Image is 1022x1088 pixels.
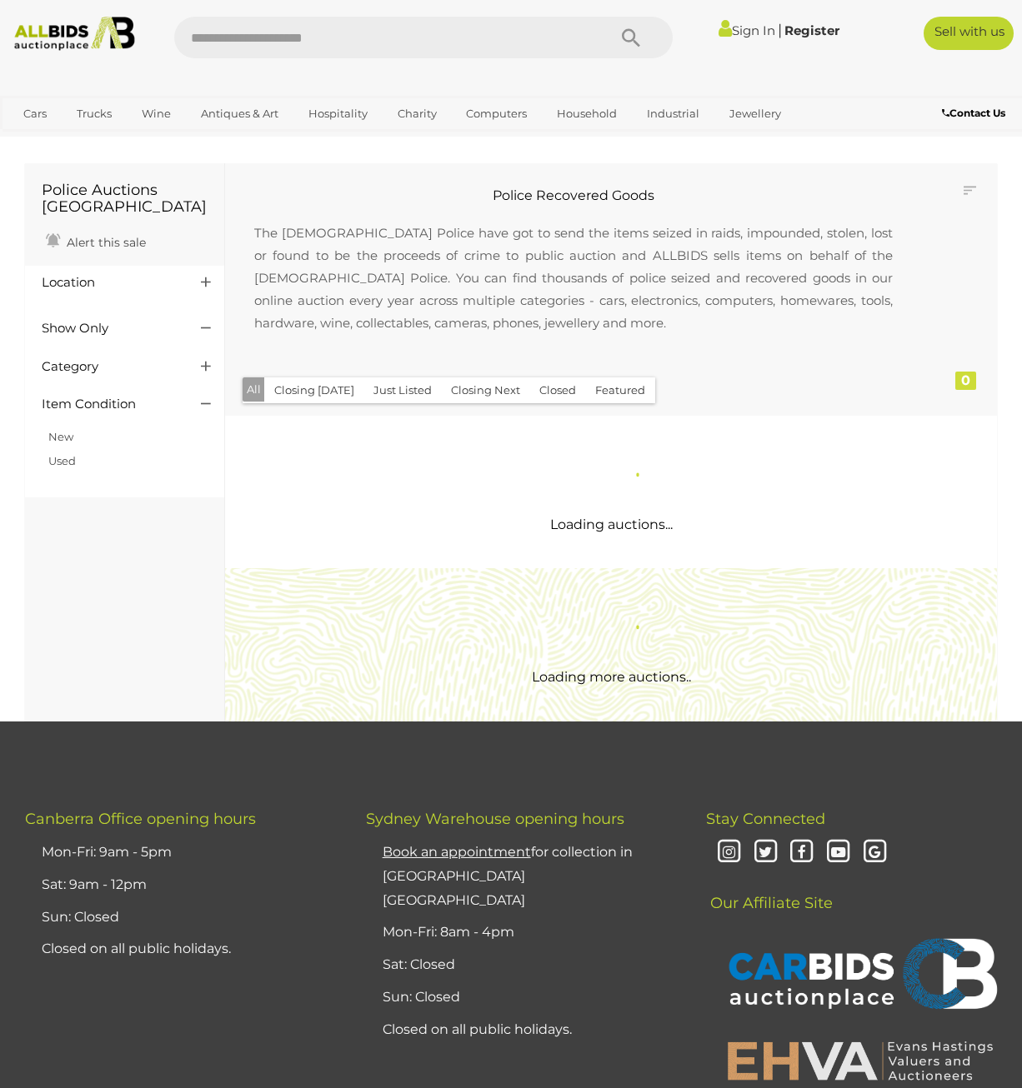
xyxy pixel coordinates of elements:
[719,921,1002,1031] img: CARBIDS Auctionplace
[529,377,586,403] button: Closed
[42,182,208,216] h1: Police Auctions [GEOGRAPHIC_DATA]
[190,100,289,127] a: Antiques & Art
[751,838,780,867] i: Twitter
[714,838,744,867] i: Instagram
[942,104,1009,122] a: Contact Us
[383,844,633,908] a: Book an appointmentfor collection in [GEOGRAPHIC_DATA] [GEOGRAPHIC_DATA]
[387,100,448,127] a: Charity
[42,397,176,412] h4: Item Condition
[378,916,665,949] li: Mon-Fri: 8am - 4pm
[74,127,130,155] a: Sports
[546,100,628,127] a: Household
[636,100,710,127] a: Industrial
[42,360,176,374] h4: Category
[441,377,530,403] button: Closing Next
[955,372,976,390] div: 0
[8,17,142,51] img: Allbids.com.au
[378,981,665,1014] li: Sun: Closed
[25,810,256,828] span: Canberra Office opening hours
[532,669,691,685] span: Loading more auctions..
[383,844,531,860] u: Book an appointment
[706,810,825,828] span: Stay Connected
[42,322,176,336] h4: Show Only
[13,100,58,127] a: Cars
[42,228,150,253] a: Alert this sale
[298,100,378,127] a: Hospitality
[243,377,265,402] button: All
[706,869,833,912] span: Our Affiliate Site
[860,838,889,867] i: Google
[38,933,324,966] li: Closed on all public holidays.
[38,869,324,901] li: Sat: 9am - 12pm
[42,276,176,290] h4: Location
[38,836,324,869] li: Mon-Fri: 9am - 5pm
[942,107,1005,119] b: Contact Us
[63,235,146,250] span: Alert this sale
[264,377,364,403] button: Closing [DATE]
[363,377,442,403] button: Just Listed
[238,188,909,203] h2: Police Recovered Goods
[66,100,123,127] a: Trucks
[378,949,665,981] li: Sat: Closed
[238,205,909,351] p: The [DEMOGRAPHIC_DATA] Police have got to send the items seized in raids, impounded, stolen, lost...
[924,17,1014,50] a: Sell with us
[824,838,853,867] i: Youtube
[550,517,673,532] span: Loading auctions...
[719,22,775,38] a: Sign In
[48,454,76,467] a: Used
[778,21,782,39] span: |
[585,377,655,403] button: Featured
[131,100,182,127] a: Wine
[589,17,673,58] button: Search
[366,810,624,828] span: Sydney Warehouse opening hours
[378,1014,665,1046] li: Closed on all public holidays.
[13,127,66,155] a: Office
[38,901,324,934] li: Sun: Closed
[48,430,73,443] a: New
[719,1039,1002,1082] img: EHVA | Evans Hastings Valuers and Auctioneers
[784,22,839,38] a: Register
[719,100,792,127] a: Jewellery
[455,100,538,127] a: Computers
[788,838,817,867] i: Facebook
[138,127,278,155] a: [GEOGRAPHIC_DATA]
